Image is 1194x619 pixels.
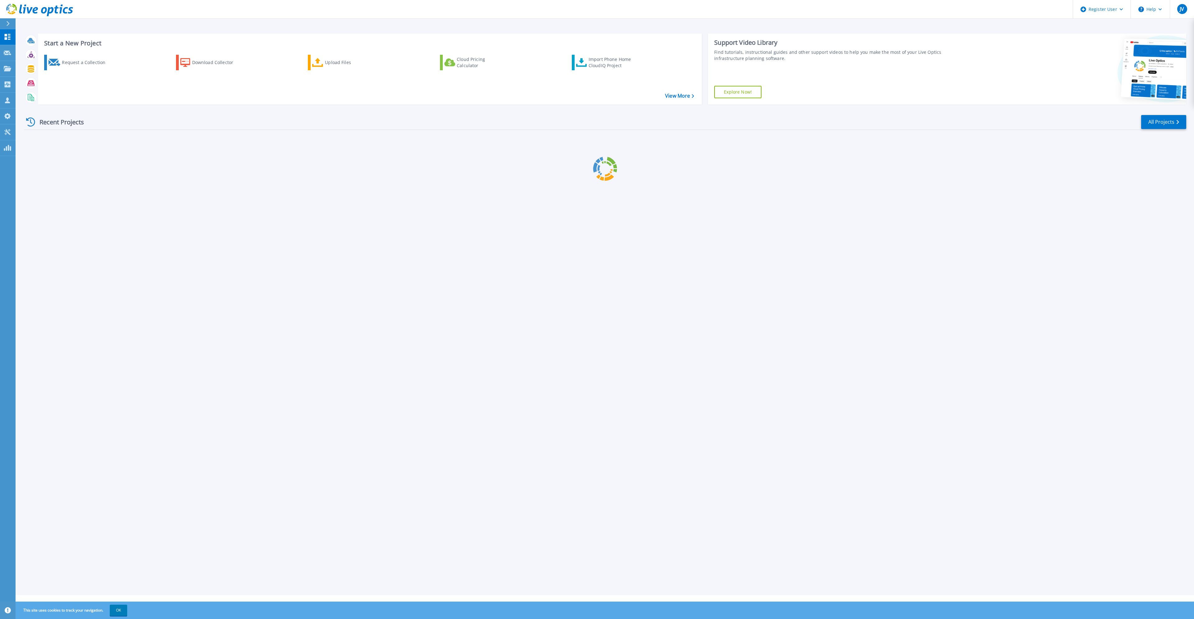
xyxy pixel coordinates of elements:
[44,55,113,70] a: Request a Collection
[17,605,127,616] span: This site uses cookies to track your navigation.
[192,56,242,69] div: Download Collector
[714,86,761,98] a: Explore Now!
[440,55,509,70] a: Cloud Pricing Calculator
[1141,115,1186,129] a: All Projects
[457,56,507,69] div: Cloud Pricing Calculator
[589,56,637,69] div: Import Phone Home CloudIQ Project
[308,55,377,70] a: Upload Files
[325,56,375,69] div: Upload Files
[24,114,92,130] div: Recent Projects
[714,49,965,62] div: Find tutorials, instructional guides and other support videos to help you make the most of your L...
[1180,7,1184,12] span: JV
[176,55,245,70] a: Download Collector
[714,39,965,47] div: Support Video Library
[665,93,694,99] a: View More
[110,605,127,616] button: OK
[44,40,694,47] h3: Start a New Project
[62,56,112,69] div: Request a Collection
